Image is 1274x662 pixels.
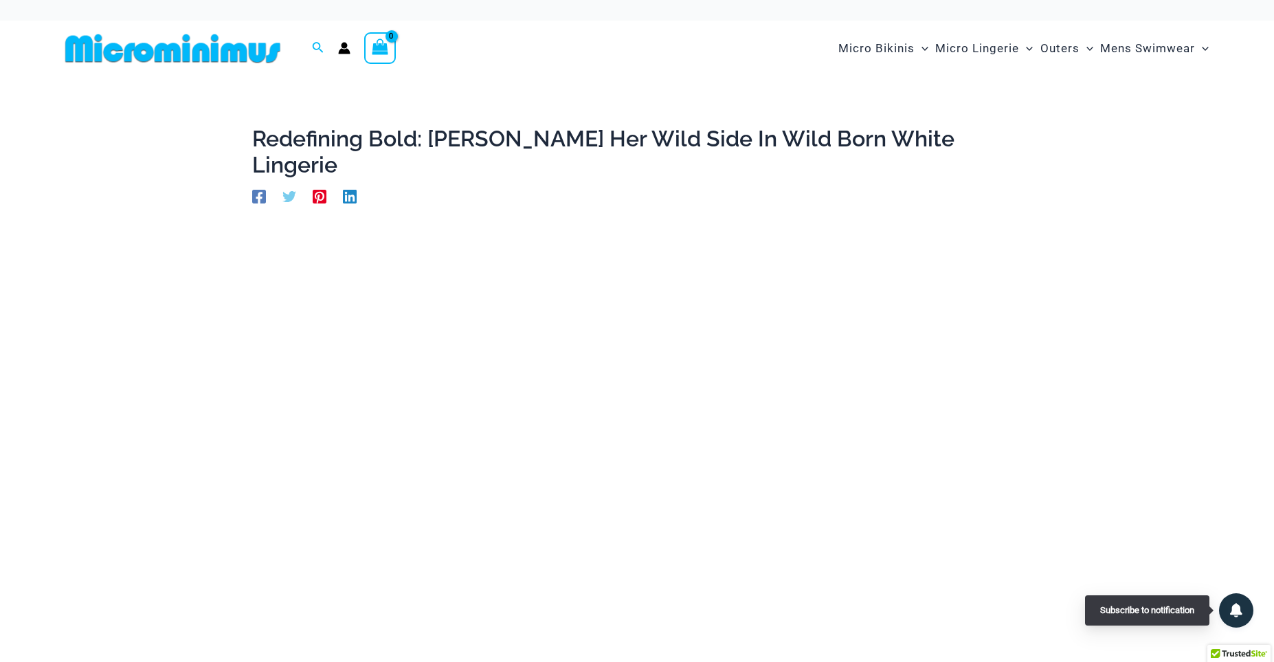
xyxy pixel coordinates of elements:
[935,31,1019,66] span: Micro Lingerie
[1080,31,1093,66] span: Menu Toggle
[338,42,350,54] a: Account icon link
[1100,605,1194,615] p: Subscribe to notification
[835,27,932,69] a: Micro BikinisMenu ToggleMenu Toggle
[915,31,928,66] span: Menu Toggle
[1037,27,1097,69] a: OutersMenu ToggleMenu Toggle
[838,31,915,66] span: Micro Bikinis
[313,188,326,203] a: Pinterest
[252,126,1022,179] h1: Redefining Bold: [PERSON_NAME] Her Wild Side In Wild Born White Lingerie
[282,188,296,203] a: Twitter
[932,27,1036,69] a: Micro LingerieMenu ToggleMenu Toggle
[1097,27,1212,69] a: Mens SwimwearMenu ToggleMenu Toggle
[1040,31,1080,66] span: Outers
[60,33,286,64] img: MM SHOP LOGO FLAT
[1019,31,1033,66] span: Menu Toggle
[312,40,324,57] a: Search icon link
[1100,31,1195,66] span: Mens Swimwear
[343,188,357,203] a: Linkedin
[252,188,266,203] a: Facebook
[833,25,1214,71] nav: Site Navigation
[364,32,396,64] a: View Shopping Cart, empty
[1195,31,1209,66] span: Menu Toggle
